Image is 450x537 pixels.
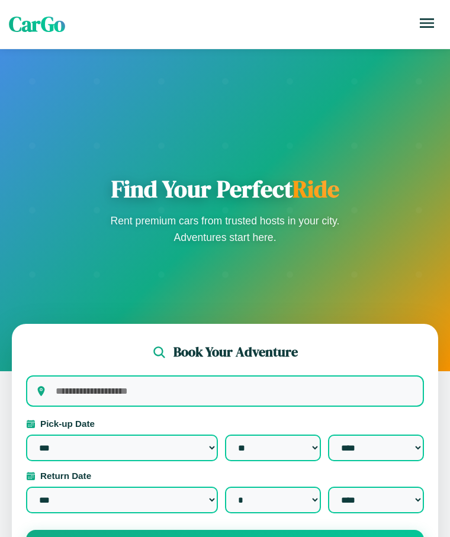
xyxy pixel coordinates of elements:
span: Ride [292,173,339,205]
label: Pick-up Date [26,419,424,429]
span: CarGo [9,10,65,38]
h1: Find Your Perfect [107,175,343,203]
p: Rent premium cars from trusted hosts in your city. Adventures start here. [107,213,343,246]
h2: Book Your Adventure [173,343,298,361]
label: Return Date [26,471,424,481]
